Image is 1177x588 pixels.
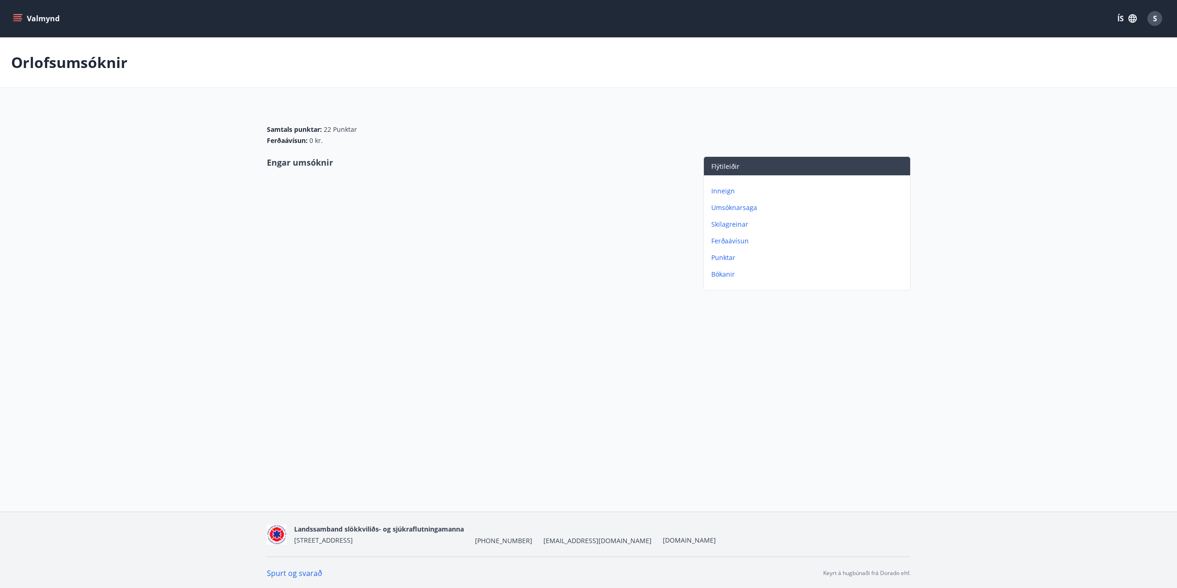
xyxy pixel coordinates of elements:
span: [STREET_ADDRESS] [294,536,353,545]
span: S [1153,13,1157,24]
button: menu [11,10,63,27]
p: Umsóknarsaga [711,203,906,212]
a: [DOMAIN_NAME] [663,536,716,545]
p: Inneign [711,186,906,196]
span: [EMAIL_ADDRESS][DOMAIN_NAME] [543,536,652,545]
button: S [1144,7,1166,30]
p: Keyrt á hugbúnaði frá Dorado ehf. [823,569,911,577]
span: [PHONE_NUMBER] [475,536,532,545]
p: Skilagreinar [711,220,906,229]
p: Orlofsumsóknir [11,52,128,73]
a: Spurt og svarað [267,568,322,578]
span: Ferðaávísun : [267,136,308,145]
span: Samtals punktar : [267,125,322,134]
img: 5co5o51sp293wvT0tSE6jRQ7d6JbxoluH3ek357x.png [267,525,287,545]
span: Landssamband slökkviliðs- og sjúkraflutningamanna [294,525,464,533]
span: Flýtileiðir [711,162,739,171]
button: ÍS [1112,10,1142,27]
span: Engar umsóknir [267,157,333,168]
p: Bókanir [711,270,906,279]
span: 22 Punktar [324,125,357,134]
span: 0 kr. [309,136,323,145]
p: Punktar [711,253,906,262]
p: Ferðaávísun [711,236,906,246]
